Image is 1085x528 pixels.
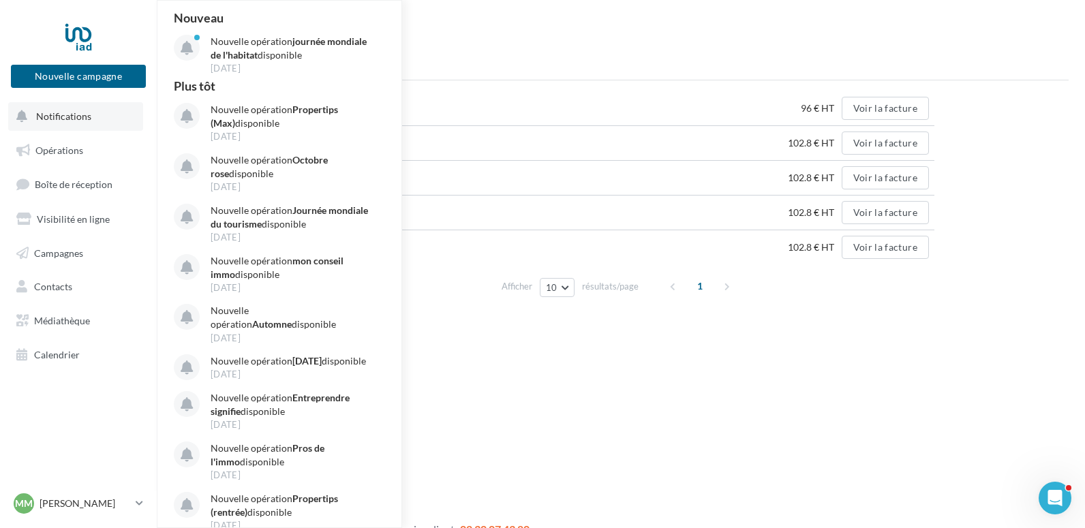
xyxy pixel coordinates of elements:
span: Campagnes [34,247,83,258]
span: résultats/page [582,280,639,293]
button: Nouvelle campagne [11,65,146,88]
a: Contacts [8,273,149,301]
span: Calendrier [34,349,80,360]
span: 102.8 € HT [788,206,840,218]
span: Afficher [502,280,532,293]
a: Médiathèque [8,307,149,335]
span: 102.8 € HT [788,137,840,149]
button: Voir la facture [842,131,929,155]
button: Notifications [8,102,143,131]
span: 102.8 € HT [788,172,840,183]
button: 10 [540,278,575,297]
a: Campagnes [8,239,149,268]
span: 102.8 € HT [788,241,840,253]
button: Voir la facture [842,201,929,224]
span: Visibilité en ligne [37,213,110,225]
button: Voir la facture [842,236,929,259]
span: 96 € HT [801,102,840,114]
a: Visibilité en ligne [8,205,149,234]
a: Boîte de réception [8,170,149,199]
a: Calendrier [8,341,149,369]
span: Médiathèque [34,315,90,326]
span: Contacts [34,281,72,292]
span: 1 [689,275,711,297]
a: MM [PERSON_NAME] [11,491,146,516]
span: Opérations [35,144,83,156]
span: Notifications [36,110,91,122]
span: MM [15,497,33,510]
span: 10 [546,282,557,293]
p: [PERSON_NAME] [40,497,130,510]
button: Voir la facture [842,166,929,189]
h1: Mes factures [173,22,1069,42]
span: Boîte de réception [35,178,112,190]
button: Voir la facture [842,97,929,120]
a: Opérations [8,136,149,165]
iframe: Intercom live chat [1039,482,1071,514]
